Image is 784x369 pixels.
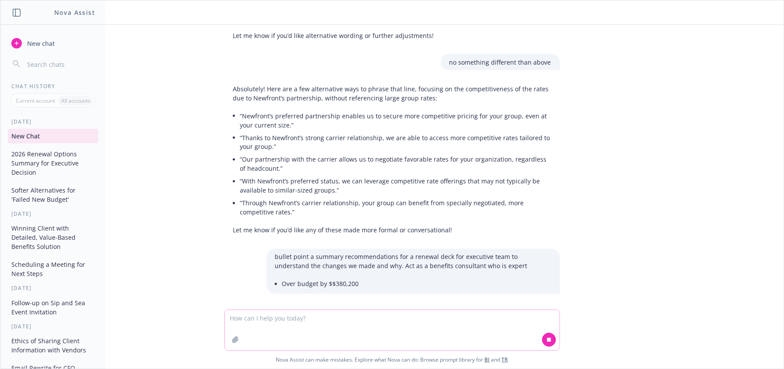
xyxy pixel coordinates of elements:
[240,153,551,175] li: “Our partnership with the carrier allows us to negotiate favorable rates for your organization, r...
[240,197,551,219] li: “Through Newfront’s carrier relationship, your group can benefit from specially negotiated, more ...
[233,84,551,103] p: Absolutely! Here are a few alternative ways to phrase that line, focusing on the competitiveness ...
[449,58,551,67] p: no something different than above
[8,183,98,207] button: Softer Alternatives for 'Failed New Budget'
[8,221,98,254] button: Winning Client with Detailed, Value-Based Benefits Solution
[8,147,98,179] button: 2026 Renewal Options Summary for Executive Decision
[16,97,55,104] p: Current account
[240,110,551,131] li: “Newfront’s preferred partnership enables us to secure more competitive pricing for your group, e...
[1,284,105,292] div: [DATE]
[1,210,105,217] div: [DATE]
[240,131,551,153] li: “Thanks to Newfront’s strong carrier relationship, we are able to access more competitive rates t...
[240,175,551,197] li: “With Newfront’s preferred status, we can leverage competitive rate offerings that may not typica...
[233,31,551,40] p: Let me know if you’d like alternative wording or further adjustments!
[4,351,780,369] span: Nova Assist can make mistakes. Explore what Nova can do: Browse prompt library for and
[233,226,551,235] p: Let me know if you’d like any of these made more formal or conversational!
[275,252,551,271] p: bullet point a summary recommendations for a renewal deck for executive team to understand the ch...
[8,296,98,319] button: Follow-up on Sip and Sea Event Invitation
[1,118,105,125] div: [DATE]
[1,83,105,90] div: Chat History
[282,278,551,290] li: Over budget by $$380,200
[54,8,95,17] h1: Nova Assist
[1,323,105,330] div: [DATE]
[8,129,98,143] button: New Chat
[8,334,98,357] button: Ethics of Sharing Client Information with Vendors
[8,35,98,51] button: New chat
[61,97,90,104] p: All accounts
[25,58,95,70] input: Search chats
[502,356,508,363] a: TR
[25,39,55,48] span: New chat
[8,257,98,281] button: Scheduling a Meeting for Next Steps
[485,356,490,363] a: BI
